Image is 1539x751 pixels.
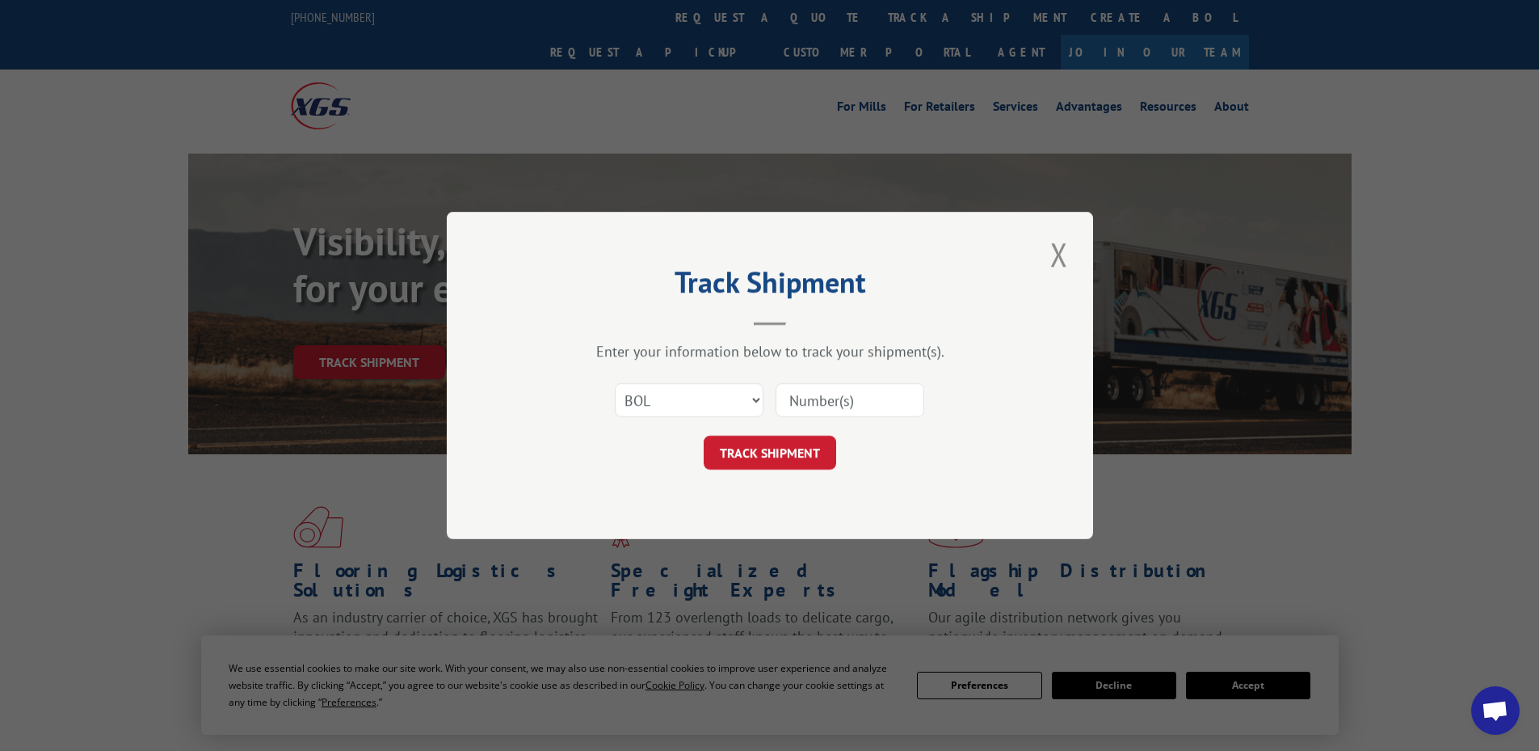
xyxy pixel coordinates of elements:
div: Enter your information below to track your shipment(s). [528,342,1012,361]
button: TRACK SHIPMENT [704,436,836,470]
a: Open chat [1471,686,1520,735]
input: Number(s) [776,383,924,417]
button: Close modal [1045,232,1073,276]
h2: Track Shipment [528,271,1012,302]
